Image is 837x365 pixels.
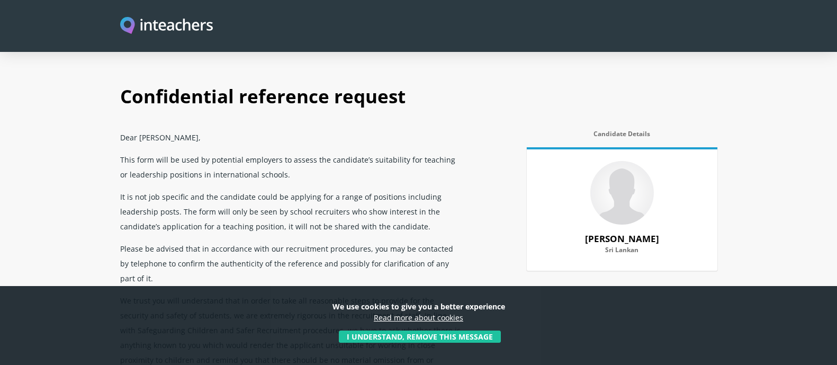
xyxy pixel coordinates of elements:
button: I understand, remove this message [339,331,501,343]
label: Sri Lankan [539,246,705,260]
p: It is not job specific and the candidate could be applying for a range of positions including lea... [120,185,463,237]
strong: [PERSON_NAME] [585,233,659,245]
img: Inteachers [120,17,213,35]
a: Read more about cookies [374,313,463,323]
p: Please be advised that in accordance with our recruitment procedures, you may be contacted by tel... [120,237,463,289]
img: 79215 [590,161,654,225]
strong: We use cookies to give you a better experience [332,301,505,311]
p: This form will be used by potential employers to assess the candidate’s suitability for teaching ... [120,148,463,185]
h1: Confidential reference request [120,74,717,126]
label: Candidate Details [527,130,717,144]
p: Dear [PERSON_NAME], [120,126,463,148]
a: Visit this site's homepage [120,17,213,35]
